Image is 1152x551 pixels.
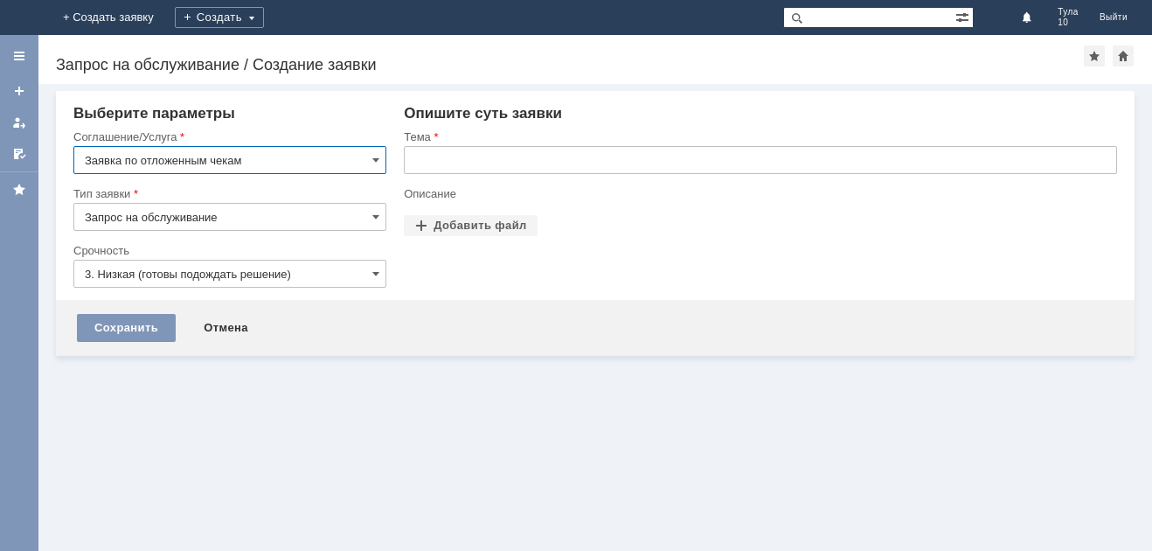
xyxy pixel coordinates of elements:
span: Опишите суть заявки [404,105,562,122]
span: Тула [1058,7,1079,17]
div: Сделать домашней страницей [1113,45,1134,66]
span: 10 [1058,17,1079,28]
div: Описание [404,188,1114,199]
div: Создать [175,7,264,28]
a: Создать заявку [5,77,33,105]
div: Тема [404,131,1114,143]
span: Расширенный поиск [955,8,973,24]
a: Мои заявки [5,108,33,136]
span: Выберите параметры [73,105,235,122]
div: Тип заявки [73,188,383,199]
a: Мои согласования [5,140,33,168]
div: Запрос на обслуживание / Создание заявки [56,56,1084,73]
div: Срочность [73,245,383,256]
div: Соглашение/Услуга [73,131,383,143]
div: Добавить в избранное [1084,45,1105,66]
